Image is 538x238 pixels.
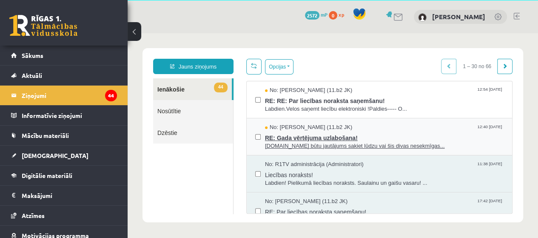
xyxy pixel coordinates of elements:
[137,72,376,80] span: Labdien.Velos saņemt liecību elektroniski !Paldies----- O...
[26,26,106,41] a: Jauns ziņojums
[22,132,69,139] span: Mācību materiāli
[22,52,43,59] span: Sākums
[22,212,45,219] span: Atzīmes
[350,127,376,134] span: 11:38 [DATE]
[305,11,327,18] a: 2572 mP
[339,11,344,18] span: xp
[137,26,166,41] button: Opcijas
[26,45,104,67] a: 44Ienākošie
[137,53,376,80] a: No: [PERSON_NAME] (11.b2 JK) 12:54 [DATE] RE: RE: Par liecības noraksta saņemšanu! Labdien.Velos ...
[22,172,72,179] span: Digitālie materiāli
[22,86,117,105] legend: Ziņojumi
[11,146,117,165] a: [DEMOGRAPHIC_DATA]
[329,11,348,18] a: 0 xp
[137,90,225,98] span: No: [PERSON_NAME] (11.b2 JK)
[11,46,117,65] a: Sākums
[11,126,117,145] a: Mācību materiāli
[329,26,370,41] span: 1 – 30 no 66
[137,90,376,117] a: No: [PERSON_NAME] (11.b2 JK) 12:40 [DATE] RE: Gada vērtējuma uzlabošana! [DOMAIN_NAME] būtu jautā...
[350,53,376,60] span: 12:54 [DATE]
[137,53,225,61] span: No: [PERSON_NAME] (11.b2 JK)
[137,61,376,72] span: RE: RE: Par liecības noraksta saņemšanu!
[321,11,327,18] span: mP
[9,15,77,36] a: Rīgas 1. Tālmācības vidusskola
[137,127,236,135] span: No: R1TV administrācija (Administratori)
[137,127,376,154] a: No: R1TV administrācija (Administratori) 11:38 [DATE] Liecības noraksts! Labdien! Pielikumā liecī...
[305,11,319,20] span: 2572
[11,66,117,85] a: Aktuāli
[137,109,376,117] span: [DOMAIN_NAME] būtu jautājums sakiet lūdzu vai šis divas nesekmīgas...
[137,164,376,191] a: No: [PERSON_NAME] (11.b2 JK) 17:42 [DATE] RE: Par liecības noraksta saņemšanu!
[26,67,105,89] a: Nosūtītie
[350,90,376,97] span: 12:40 [DATE]
[418,13,427,22] img: Laura Piebalga
[86,49,100,59] span: 44
[137,172,376,183] span: RE: Par liecības noraksta saņemšanu!
[11,106,117,125] a: Informatīvie ziņojumi
[22,72,42,79] span: Aktuāli
[26,89,105,110] a: Dzēstie
[137,135,376,146] span: Liecības noraksts!
[432,12,485,21] a: [PERSON_NAME]
[105,90,117,101] i: 44
[350,164,376,171] span: 17:42 [DATE]
[137,98,376,109] span: RE: Gada vērtējuma uzlabošana!
[11,186,117,205] a: Maksājumi
[329,11,337,20] span: 0
[137,164,220,172] span: No: [PERSON_NAME] (11.b2 JK)
[11,86,117,105] a: Ziņojumi44
[22,106,117,125] legend: Informatīvie ziņojumi
[22,152,88,159] span: [DEMOGRAPHIC_DATA]
[11,206,117,225] a: Atzīmes
[11,166,117,185] a: Digitālie materiāli
[22,186,117,205] legend: Maksājumi
[137,146,376,154] span: Labdien! Pielikumā liecības noraksts. Saulainu un gaišu vasaru! ...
